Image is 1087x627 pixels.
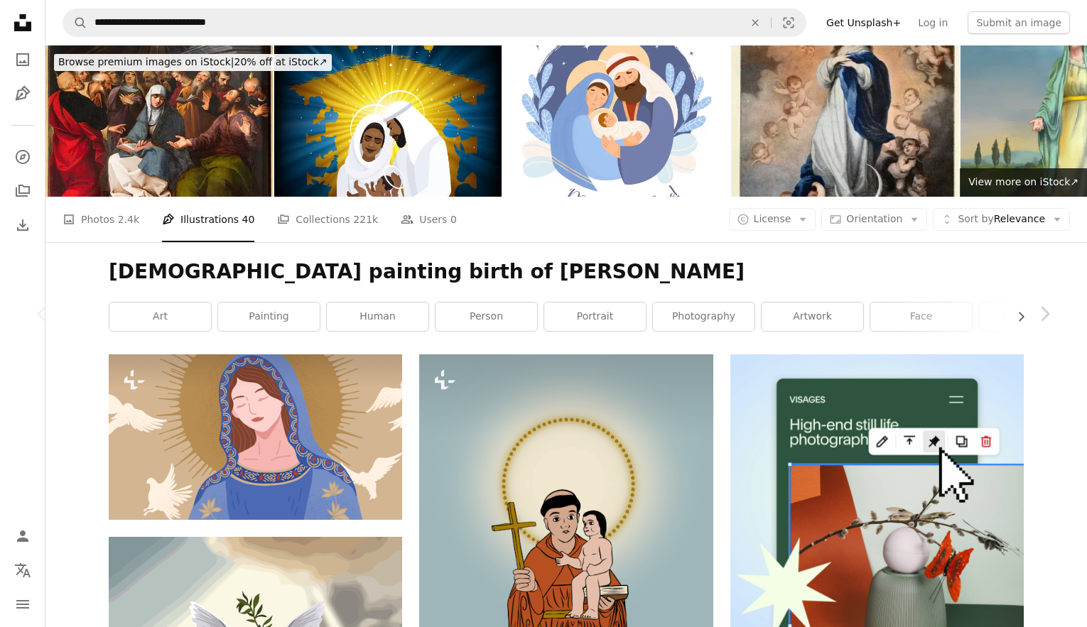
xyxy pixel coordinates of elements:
img: Nativity Scene. The Holy Family. [274,45,502,197]
a: spirituality [979,302,1081,331]
a: Log in / Sign up [9,522,37,550]
span: Sort by [958,213,993,224]
a: photography [653,302,755,331]
img: Antwerp - Paint of Pentecost scene from cathedral [45,45,273,197]
button: Search Unsplash [63,9,87,36]
button: Submit an image [968,11,1070,34]
a: art [109,302,211,331]
a: portrait [544,302,646,331]
span: 0 [450,212,457,227]
button: Orientation [821,208,927,231]
button: Visual search [772,9,806,36]
a: Next [1002,246,1087,382]
button: Sort byRelevance [933,208,1070,231]
a: person [436,302,537,331]
a: Get Unsplash+ [818,11,909,34]
span: 221k [353,212,378,227]
button: Menu [9,590,37,618]
span: Relevance [958,212,1045,227]
a: Download History [9,211,37,239]
a: Collections [9,177,37,205]
img: Holy Family. Merry Christmas card. Virgin Mary, saint Joseph and baby Jesus Christ. Birth of Savi... [503,45,730,197]
a: face [870,302,972,331]
a: Collections 221k [277,197,378,242]
h1: [DEMOGRAPHIC_DATA] painting birth of [PERSON_NAME] [109,259,1024,285]
a: human [327,302,428,331]
button: License [729,208,816,231]
a: Photos 2.4k [63,197,139,242]
a: artwork [762,302,863,331]
span: Browse premium images on iStock | [58,56,234,67]
span: 20% off at iStock ↗ [58,56,328,67]
a: Users 0 [401,197,457,242]
span: License [754,213,791,224]
a: Illustrations [9,80,37,108]
img: The virgin mary is surrounded by doves. [109,354,402,519]
span: Orientation [846,213,902,224]
button: Language [9,556,37,584]
img: Virgin Mary, The Immaculate Conception of Los Venerables, Spanish artist Bartolomé Esteban Murill... [732,45,959,197]
a: Log in [909,11,956,34]
form: Find visuals sitewide [63,9,806,37]
a: Photos [9,45,37,74]
a: Browse premium images on iStock|20% off at iStock↗ [45,45,340,80]
a: Saint anthony of padua holding the baby jesus. [419,553,713,566]
span: View more on iStock ↗ [968,176,1078,187]
a: View more on iStock↗ [960,168,1087,197]
a: painting [218,302,320,331]
a: The virgin mary is surrounded by doves. [109,430,402,443]
a: Explore [9,143,37,171]
button: Clear [740,9,771,36]
span: 2.4k [118,212,139,227]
